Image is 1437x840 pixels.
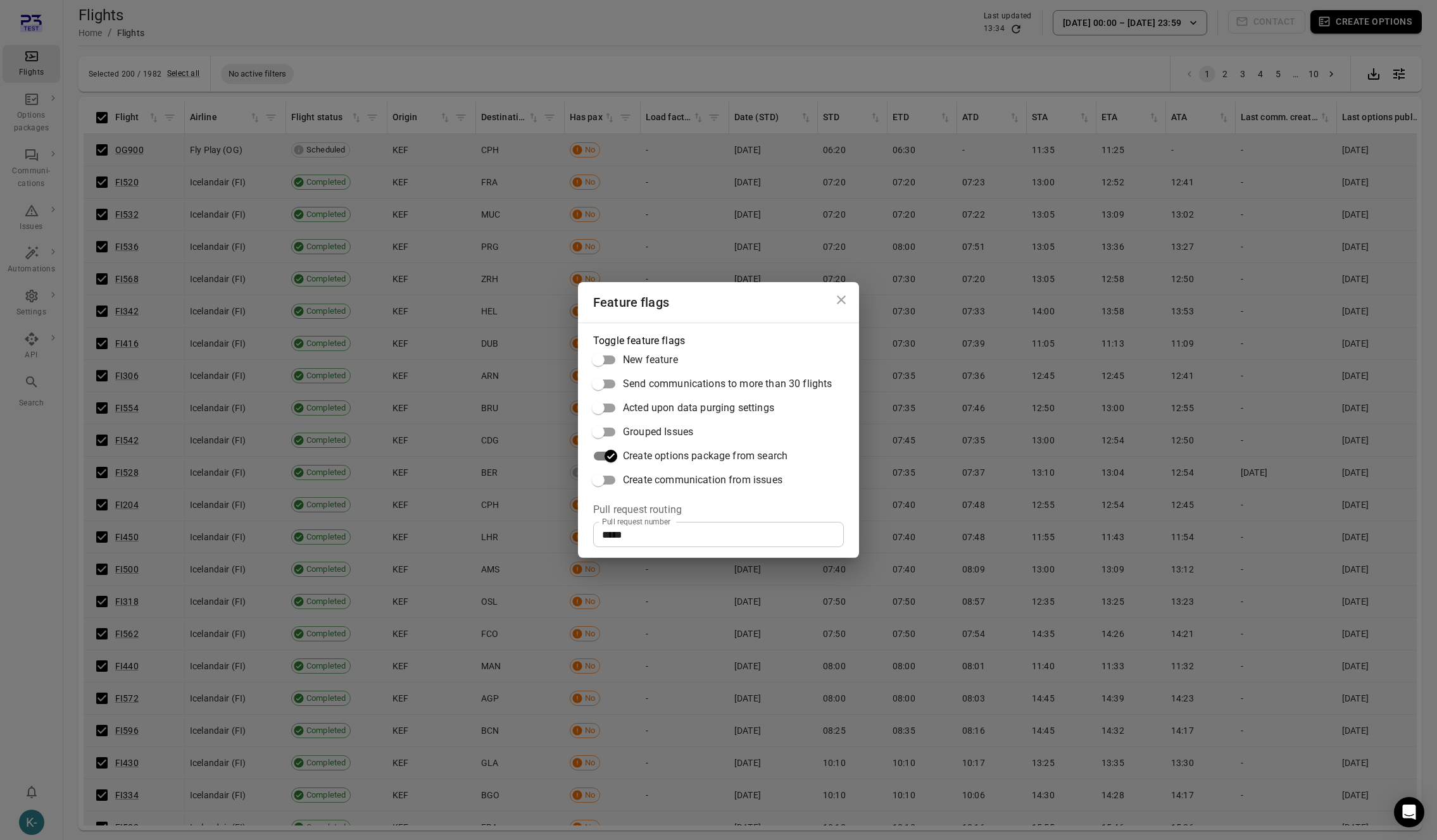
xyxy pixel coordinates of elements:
label: Pull request number [602,516,670,527]
span: Create communication from issues [623,472,782,488]
div: Open Intercom Messenger [1394,797,1424,827]
legend: Toggle feature flags [593,333,685,348]
span: New feature [623,352,678,367]
span: Grouped Issues [623,424,693,440]
span: Acted upon data purging settings [623,400,774,416]
h2: Feature flags [578,282,859,323]
span: Send communications to more than 30 flights [623,376,832,392]
legend: Pull request routing [593,502,682,517]
span: Create options package from search [623,448,788,464]
button: Close dialog [829,287,854,312]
